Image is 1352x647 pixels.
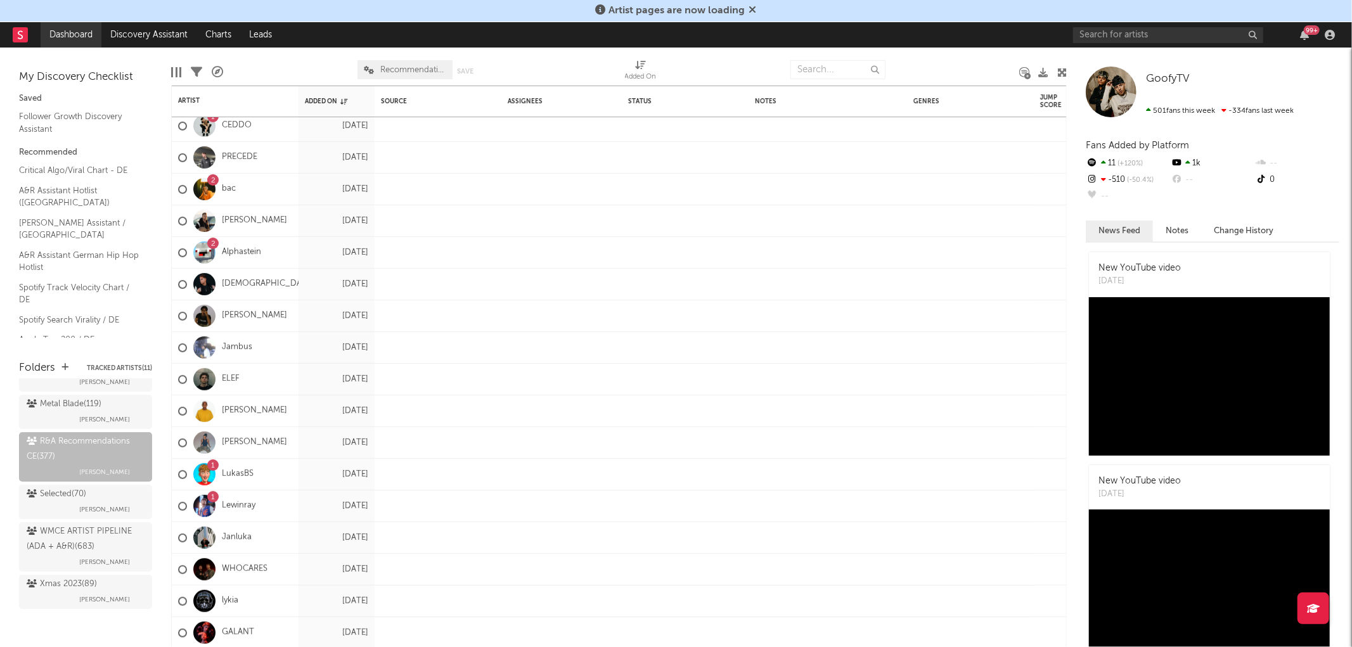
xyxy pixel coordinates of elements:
div: 11 [1086,155,1170,172]
div: [DATE] [305,308,368,323]
span: GoofyTV [1146,74,1190,84]
a: [PERSON_NAME] [222,437,287,448]
div: Saved [19,91,152,106]
div: [DATE] [305,245,368,260]
div: [DATE] [305,181,368,196]
div: 65.5 [1040,371,1091,387]
a: Spotify Track Velocity Chart / DE [19,281,139,307]
div: -- [1255,155,1339,172]
div: Added On [305,98,349,105]
div: Selected ( 70 ) [27,487,86,502]
a: Selected(70)[PERSON_NAME] [19,485,152,519]
a: Apple Top 200 / DE [19,333,139,347]
div: 0 [1255,172,1339,188]
span: Dismiss [749,6,757,16]
div: [DATE] [305,276,368,291]
div: 42.4 [1040,340,1091,355]
div: Notes [755,98,882,105]
div: New YouTube video [1098,262,1181,275]
a: lykia [222,596,238,606]
div: 67.2 [1040,466,1091,482]
span: [PERSON_NAME] [79,592,130,607]
span: [PERSON_NAME] [79,412,130,427]
a: R&A Recommendations CE(377)[PERSON_NAME] [19,432,152,482]
div: 69.4 [1040,498,1091,513]
div: 72.3 [1040,213,1091,228]
div: [DATE] [305,593,368,608]
div: [DATE] [1098,488,1181,501]
a: PRECEDE [222,152,257,163]
div: Metal Blade ( 119 ) [27,397,101,412]
button: Change History [1201,221,1286,241]
div: [DATE] [305,625,368,640]
div: Genres [913,98,996,105]
a: A&R Assistant Hotlist ([GEOGRAPHIC_DATA]) [19,184,139,210]
a: Alphastein [222,247,261,258]
div: Assignees [508,98,596,105]
a: Spotify Search Virality / DE [19,313,139,327]
div: Edit Columns [171,54,181,91]
div: [DATE] [305,561,368,577]
button: Tracked Artists(11) [87,365,152,371]
div: My Discovery Checklist [19,70,152,85]
input: Search... [790,60,885,79]
div: 78.3 [1040,308,1091,323]
div: -- [1170,172,1254,188]
div: Xmas 2023 ( 89 ) [27,577,97,592]
div: Added On [625,70,657,85]
span: Recommendations Overview [380,66,446,74]
a: A&R Assistant German Hip Hop Hotlist [19,248,139,274]
div: 56.8 [1040,118,1091,133]
div: New YouTube video [1098,475,1181,488]
span: +120 % [1116,160,1143,167]
input: Search for artists [1073,27,1263,43]
span: [PERSON_NAME] [79,464,130,480]
button: Save [457,68,473,75]
div: 81.6 [1040,435,1091,450]
div: 75.7 [1040,245,1091,260]
div: [DATE] [305,150,368,165]
div: 46.0 [1040,403,1091,418]
a: Dashboard [41,22,101,48]
a: Jambus [222,342,252,353]
a: Leads [240,22,281,48]
a: [DEMOGRAPHIC_DATA] [222,279,314,290]
div: 37.8 [1040,625,1091,640]
div: [DATE] [305,340,368,355]
div: [DATE] [305,118,368,133]
span: 501 fans this week [1146,107,1215,115]
button: News Feed [1086,221,1153,241]
div: 75.6 [1040,150,1091,165]
a: [PERSON_NAME] [222,311,287,321]
div: Recommended [19,145,152,160]
div: 99 + [1304,25,1320,35]
a: Xmas 2023(89)[PERSON_NAME] [19,575,152,609]
div: Source [381,98,463,105]
a: Charts [196,22,240,48]
span: [PERSON_NAME] [79,502,130,517]
a: Janluka [222,532,252,543]
a: ELEF [222,374,240,385]
a: Metal Blade(119)[PERSON_NAME] [19,395,152,429]
div: 62.9 [1040,561,1091,577]
a: CEDDO [222,120,252,131]
div: 66.9 [1040,181,1091,196]
div: [DATE] [305,466,368,482]
div: 68.6 [1040,593,1091,608]
a: GALANT [222,627,254,638]
div: Filters [191,54,202,91]
div: [DATE] [305,371,368,387]
a: Discovery Assistant [101,22,196,48]
span: Fans Added by Platform [1086,141,1189,150]
span: -50.4 % [1125,177,1154,184]
a: GoofyTV [1146,73,1190,86]
a: WMCE ARTIST PIPELINE (ADA + A&R)(683)[PERSON_NAME] [19,522,152,572]
span: -334 fans last week [1146,107,1294,115]
div: -- [1086,188,1170,205]
div: [DATE] [305,403,368,418]
div: [DATE] [305,498,368,513]
a: [PERSON_NAME] Assistant / [GEOGRAPHIC_DATA] [19,216,139,242]
a: Critical Algo/Viral Chart - DE [19,163,139,177]
div: Status [628,98,711,105]
div: 1k [1170,155,1254,172]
